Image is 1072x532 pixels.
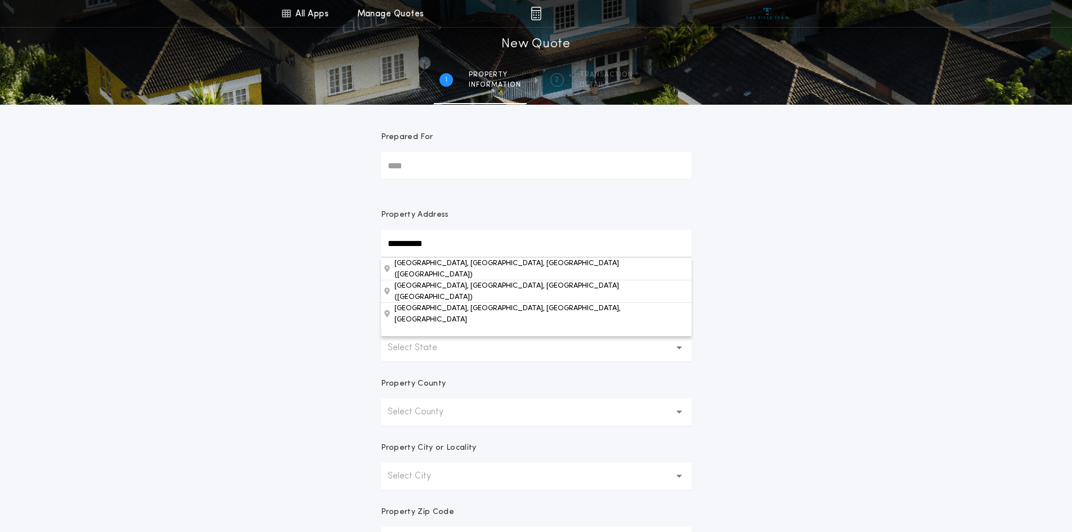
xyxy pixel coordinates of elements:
[381,399,692,426] button: Select County
[746,8,788,19] img: vs-icon
[469,81,521,90] span: information
[388,405,461,419] p: Select County
[381,209,692,221] p: Property Address
[381,302,692,325] button: Property Address[GEOGRAPHIC_DATA], [GEOGRAPHIC_DATA], [GEOGRAPHIC_DATA] ([GEOGRAPHIC_DATA])[GEOGR...
[381,442,477,454] p: Property City or Locality
[388,341,455,355] p: Select State
[381,507,454,518] p: Property Zip Code
[381,378,446,390] p: Property County
[381,280,692,302] button: Property Address[GEOGRAPHIC_DATA], [GEOGRAPHIC_DATA], [GEOGRAPHIC_DATA] ([GEOGRAPHIC_DATA])[GEOGR...
[501,35,570,53] h1: New Quote
[469,70,521,79] span: Property
[531,7,541,20] img: img
[388,470,449,483] p: Select City
[445,75,447,84] h2: 1
[381,152,692,179] input: Prepared For
[555,75,559,84] h2: 2
[381,257,692,280] button: Property Address[GEOGRAPHIC_DATA], [GEOGRAPHIC_DATA], [GEOGRAPHIC_DATA] ([GEOGRAPHIC_DATA])[GEOGR...
[381,132,433,143] p: Prepared For
[381,334,692,361] button: Select State
[381,463,692,490] button: Select City
[580,70,633,79] span: Transaction
[580,81,633,90] span: details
